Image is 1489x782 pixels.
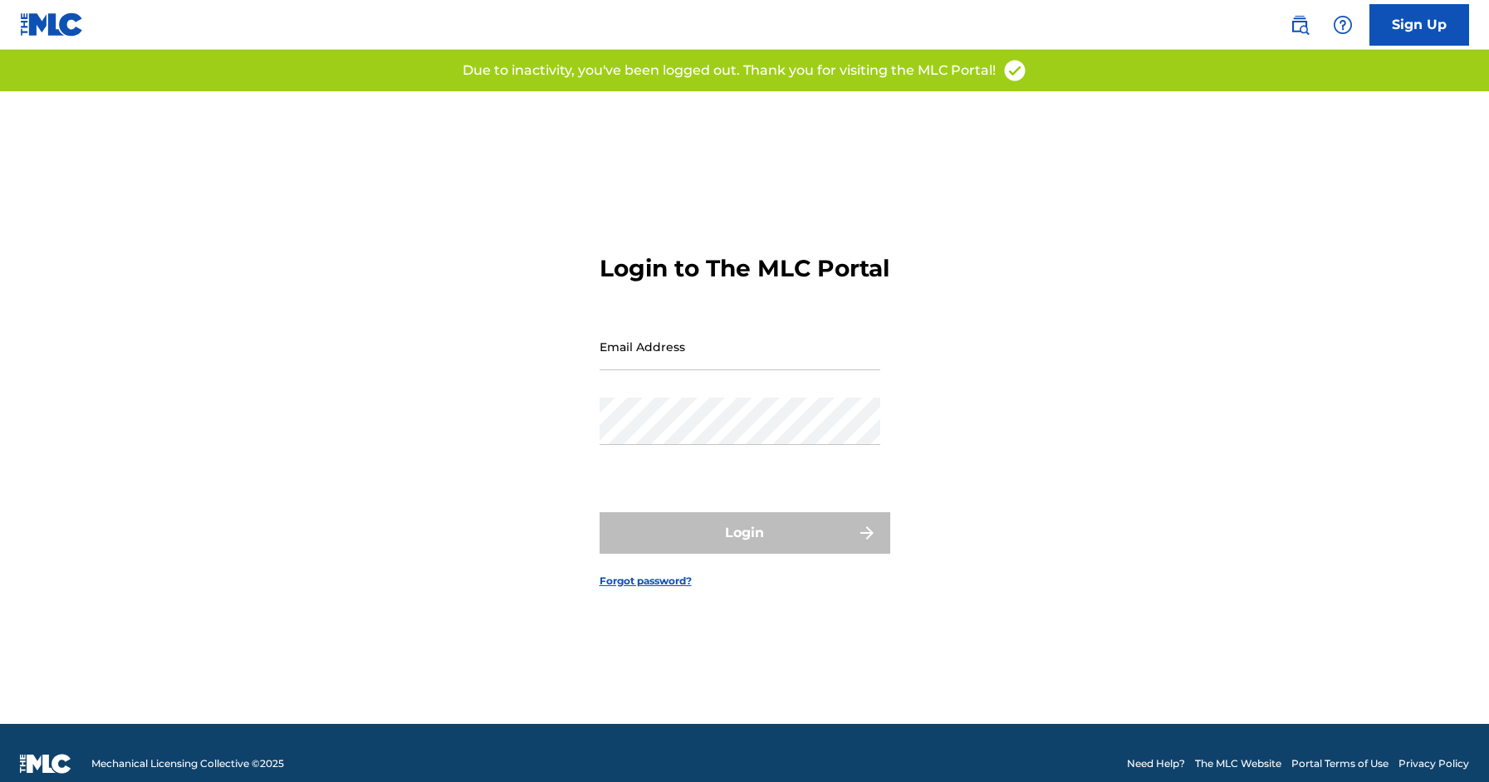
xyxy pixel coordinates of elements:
img: logo [20,754,71,774]
a: The MLC Website [1195,756,1281,771]
img: search [1290,15,1310,35]
img: help [1333,15,1353,35]
a: Privacy Policy [1398,756,1469,771]
h3: Login to The MLC Portal [600,254,889,283]
p: Due to inactivity, you've been logged out. Thank you for visiting the MLC Portal! [463,61,996,81]
img: MLC Logo [20,12,84,37]
a: Public Search [1283,8,1316,42]
img: access [1002,58,1027,83]
span: Mechanical Licensing Collective © 2025 [91,756,284,771]
a: Forgot password? [600,574,692,589]
div: Help [1326,8,1359,42]
iframe: Chat Widget [1406,702,1489,782]
a: Sign Up [1369,4,1469,46]
a: Need Help? [1127,756,1185,771]
a: Portal Terms of Use [1291,756,1389,771]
